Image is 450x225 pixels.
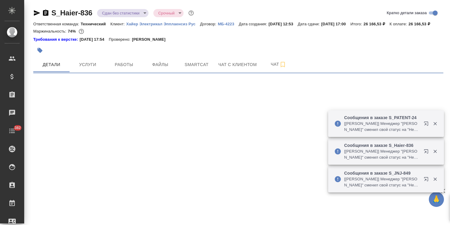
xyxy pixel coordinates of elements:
[200,22,218,26] p: Договор:
[344,170,420,176] p: Сообщения в заказе S_JNJ-849
[146,61,175,68] span: Файлы
[110,22,126,26] p: Клиент:
[126,22,200,26] p: Хайер Электрикал Эпплаенсиз Рус
[2,123,23,138] a: 382
[33,36,80,43] div: Нажми, чтобы открыть папку с инструкцией
[321,22,351,26] p: [DATE] 17:00
[37,61,66,68] span: Детали
[344,148,420,160] p: [[PERSON_NAME]] Менеджер "[PERSON_NAME]" сменил свой статус на "Неактивный"
[126,21,200,26] a: Хайер Электрикал Эпплаенсиз Рус
[420,173,435,188] button: Открыть в новой вкладке
[218,61,257,68] span: Чат с клиентом
[344,176,420,188] p: [[PERSON_NAME]] Менеджер "[PERSON_NAME]" сменил свой статус на "Неактивный"
[429,176,441,182] button: Закрыть
[97,9,148,17] div: Сдан без статистики
[264,61,293,68] span: Чат
[33,22,81,26] p: Ответственная команда:
[73,61,102,68] span: Услуги
[429,149,441,154] button: Закрыть
[153,9,184,17] div: Сдан без статистики
[364,22,390,26] p: 26 166,53 ₽
[156,11,176,16] button: Срочный
[132,36,170,43] p: [PERSON_NAME]
[390,22,409,26] p: К оплате:
[109,61,139,68] span: Работы
[51,9,92,17] a: S_Haier-836
[344,115,420,121] p: Сообщения в заказе S_PATENT-24
[298,22,321,26] p: Дата сдачи:
[109,36,132,43] p: Проверено:
[420,145,435,160] button: Открыть в новой вкладке
[80,36,109,43] p: [DATE] 17:54
[33,29,68,33] p: Маржинальность:
[239,22,269,26] p: Дата создания:
[351,22,364,26] p: Итого:
[33,9,41,17] button: Скопировать ссылку для ЯМессенджера
[187,9,195,17] button: Доп статусы указывают на важность/срочность заказа
[279,61,286,68] svg: Подписаться
[429,121,441,126] button: Закрыть
[42,9,49,17] button: Скопировать ссылку
[218,22,239,26] p: МБ-4223
[182,61,211,68] span: Smartcat
[81,22,110,26] p: Технический
[409,22,435,26] p: 26 166,53 ₽
[68,29,77,33] p: 74%
[33,36,80,43] a: Требования к верстке:
[33,44,47,57] button: Добавить тэг
[387,10,427,16] span: Кратко детали заказа
[420,118,435,132] button: Открыть в новой вкладке
[11,125,24,131] span: 382
[269,22,298,26] p: [DATE] 12:53
[344,121,420,133] p: [[PERSON_NAME]] Менеджер "[PERSON_NAME]" сменил свой статус на "Неактивный"
[100,11,141,16] button: Сдан без статистики
[344,142,420,148] p: Сообщения в заказе S_Haier-836
[218,21,239,26] a: МБ-4223
[77,27,85,35] button: 5752.92 RUB;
